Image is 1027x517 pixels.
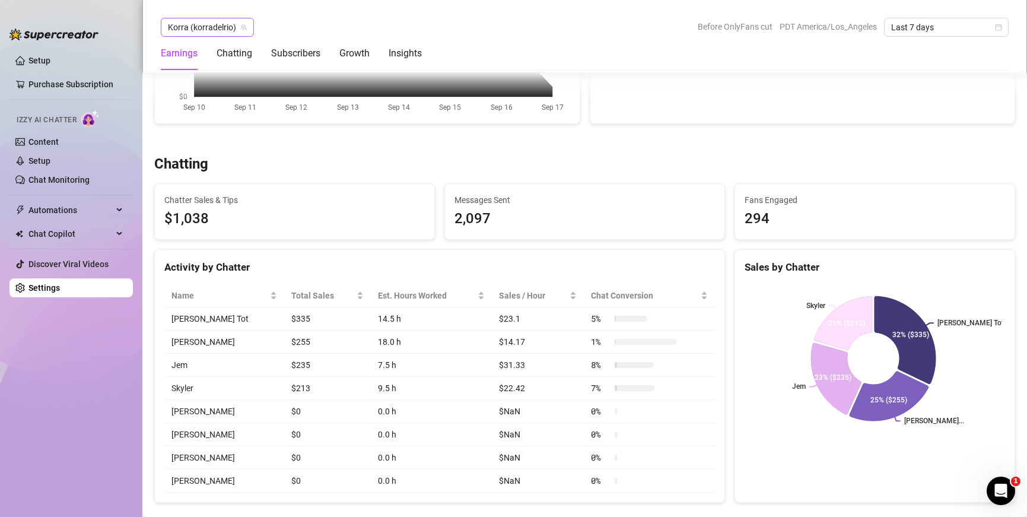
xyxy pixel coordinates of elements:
[164,208,425,230] span: $1,038
[891,18,1001,36] span: Last 7 days
[339,46,370,61] div: Growth
[284,284,371,307] th: Total Sales
[591,451,610,464] span: 0 %
[492,446,583,470] td: $NaN
[28,283,60,293] a: Settings
[792,383,806,391] text: Jem
[284,331,371,354] td: $255
[164,284,284,307] th: Name
[745,194,1005,207] span: Fans Engaged
[591,405,610,418] span: 0 %
[698,18,772,36] span: Before OnlyFans cut
[28,75,123,94] a: Purchase Subscription
[271,46,320,61] div: Subscribers
[371,446,492,470] td: 0.0 h
[937,319,1004,327] text: [PERSON_NAME] Tot
[240,24,247,31] span: team
[780,18,877,36] span: PDT America/Los_Angeles
[492,377,583,400] td: $22.42
[454,208,715,230] div: 2,097
[15,230,23,238] img: Chat Copilot
[492,400,583,423] td: $NaN
[492,354,583,377] td: $31.33
[164,331,284,354] td: [PERSON_NAME]
[164,194,425,207] span: Chatter Sales & Tips
[284,354,371,377] td: $235
[492,423,583,446] td: $NaN
[454,194,715,207] span: Messages Sent
[371,470,492,493] td: 0.0 h
[28,56,50,65] a: Setup
[371,377,492,400] td: 9.5 h
[904,417,964,425] text: [PERSON_NAME]...
[164,259,715,275] div: Activity by Chatter
[499,289,567,302] span: Sales / Hour
[591,312,610,325] span: 5 %
[28,175,90,185] a: Chat Monitoring
[389,46,422,61] div: Insights
[745,259,1005,275] div: Sales by Chatter
[745,208,1005,230] div: 294
[164,377,284,400] td: Skyler
[291,289,355,302] span: Total Sales
[171,289,268,302] span: Name
[591,335,610,348] span: 1 %
[28,224,113,243] span: Chat Copilot
[284,470,371,493] td: $0
[28,259,109,269] a: Discover Viral Videos
[164,446,284,470] td: [PERSON_NAME]
[492,307,583,331] td: $23.1
[378,289,475,302] div: Est. Hours Worked
[154,155,208,174] h3: Chatting
[15,205,25,215] span: thunderbolt
[492,284,583,307] th: Sales / Hour
[492,331,583,354] td: $14.17
[28,137,59,147] a: Content
[28,201,113,220] span: Automations
[371,400,492,423] td: 0.0 h
[81,110,100,127] img: AI Chatter
[371,354,492,377] td: 7.5 h
[1011,477,1020,486] span: 1
[591,428,610,441] span: 0 %
[17,115,77,126] span: Izzy AI Chatter
[371,331,492,354] td: 18.0 h
[9,28,98,40] img: logo-BBDzfeDw.svg
[591,359,610,372] span: 8 %
[591,382,610,395] span: 7 %
[987,477,1015,505] iframe: Intercom live chat
[591,289,698,302] span: Chat Conversion
[371,423,492,446] td: 0.0 h
[284,446,371,470] td: $0
[164,307,284,331] td: [PERSON_NAME] Tot
[164,423,284,446] td: [PERSON_NAME]
[168,18,247,36] span: Korra (korradelrio)
[284,423,371,446] td: $0
[371,307,492,331] td: 14.5 h
[584,284,715,307] th: Chat Conversion
[284,400,371,423] td: $0
[164,400,284,423] td: [PERSON_NAME]
[164,470,284,493] td: [PERSON_NAME]
[591,474,610,487] span: 0 %
[164,354,284,377] td: Jem
[161,46,198,61] div: Earnings
[806,302,826,310] text: Skyler
[217,46,252,61] div: Chatting
[492,470,583,493] td: $NaN
[284,307,371,331] td: $335
[284,377,371,400] td: $213
[28,156,50,166] a: Setup
[995,24,1002,31] span: calendar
